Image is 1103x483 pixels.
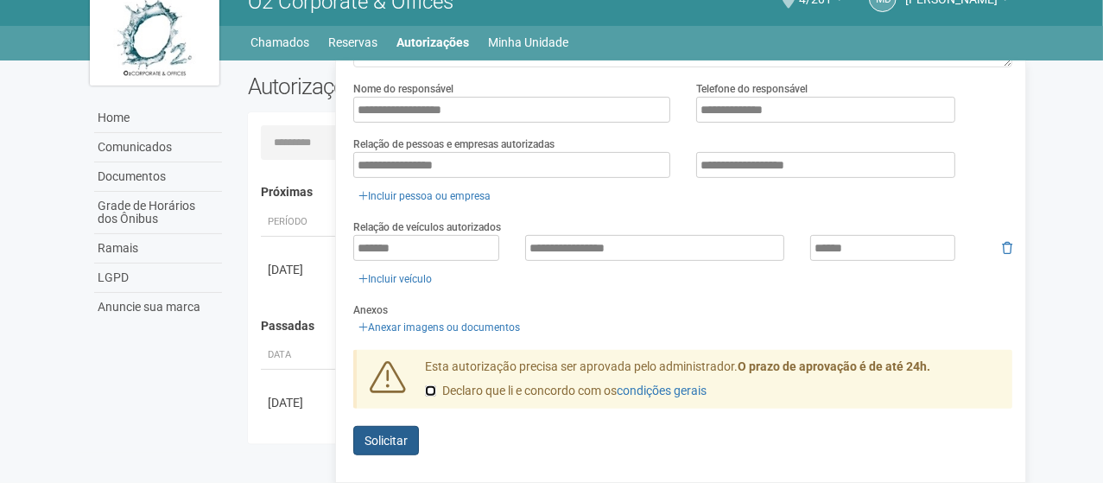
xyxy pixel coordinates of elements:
[397,30,470,54] a: Autorizações
[94,293,222,321] a: Anuncie sua marca
[248,73,618,99] h2: Autorizações
[425,385,436,397] input: Declaro que li e concordo com oscondições gerais
[94,162,222,192] a: Documentos
[268,261,332,278] div: [DATE]
[353,81,453,97] label: Nome do responsável
[353,219,501,235] label: Relação de veículos autorizados
[353,137,555,152] label: Relação de pessoas e empresas autorizadas
[94,264,222,293] a: LGPD
[94,104,222,133] a: Home
[261,186,1001,199] h4: Próximas
[353,270,437,289] a: Incluir veículo
[696,81,808,97] label: Telefone do responsável
[425,383,707,400] label: Declaro que li e concordo com os
[1002,242,1012,254] i: Remover
[261,341,339,370] th: Data
[94,234,222,264] a: Ramais
[617,384,707,397] a: condições gerais
[353,426,419,455] button: Solicitar
[738,359,930,373] strong: O prazo de aprovação é de até 24h.
[353,318,525,337] a: Anexar imagens ou documentos
[364,434,408,448] span: Solicitar
[94,192,222,234] a: Grade de Horários dos Ônibus
[251,30,310,54] a: Chamados
[412,359,1013,409] div: Esta autorização precisa ser aprovada pelo administrador.
[94,133,222,162] a: Comunicados
[353,187,496,206] a: Incluir pessoa ou empresa
[261,320,1001,333] h4: Passadas
[489,30,569,54] a: Minha Unidade
[261,208,339,237] th: Período
[353,302,388,318] label: Anexos
[268,394,332,411] div: [DATE]
[329,30,378,54] a: Reservas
